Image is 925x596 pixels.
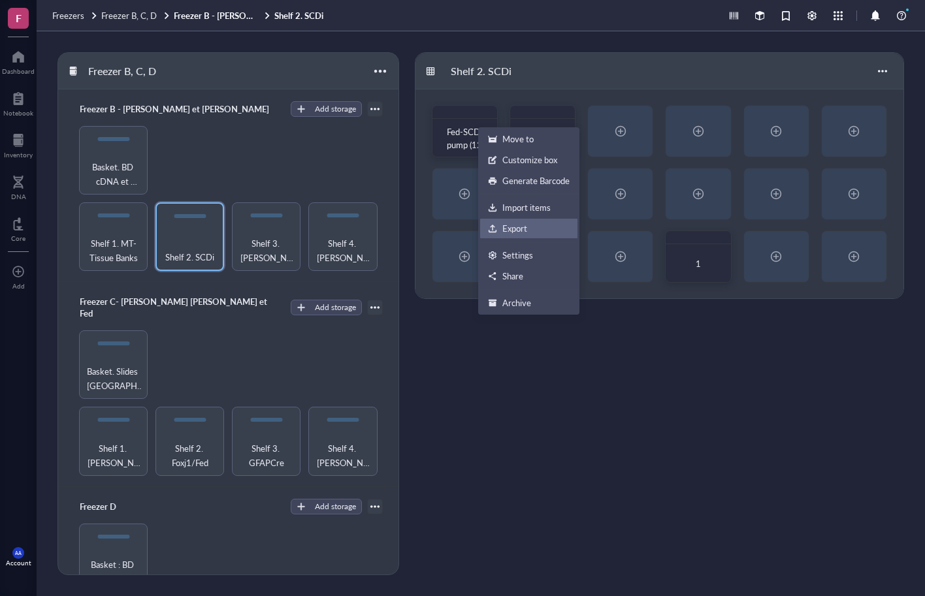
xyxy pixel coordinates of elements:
div: Inventory [4,151,33,159]
div: Account [6,559,31,567]
span: AA [15,550,22,556]
div: Freezer B, C, D [82,60,162,82]
span: Shelf 4. [PERSON_NAME] (Older/[PERSON_NAME]) [314,236,371,265]
div: Freezer B - [PERSON_NAME] et [PERSON_NAME] [74,100,275,118]
span: Shelf 3. GFAPCre [238,441,295,470]
div: Add storage [315,103,356,115]
span: Shelf 1. [PERSON_NAME]/[PERSON_NAME] [85,441,142,470]
a: Freezer B, C, D [101,10,171,22]
div: Add [12,282,25,290]
div: Import items [502,202,551,213]
a: Freezers [52,10,99,22]
div: Export [502,223,527,234]
a: Inventory [4,130,33,159]
span: 3xTg/WT 3M (19 avril 2022) (10 Plates) [522,125,564,177]
div: Settings [502,249,533,261]
div: Customize box [502,154,557,166]
div: Freezer D [74,497,152,516]
a: DNA [11,172,26,200]
div: Core [11,234,25,242]
a: Core [11,213,25,242]
span: Freezers [52,9,84,22]
span: Basket : BD WTA Amplification kits [85,557,142,586]
div: Add storage [315,501,356,512]
span: Fed-SCDi pump (12 aout 2022) (15 plates) [444,125,491,177]
span: Basket. BD cDNA et Abseq kits [85,160,142,189]
button: Add storage [291,101,362,117]
span: F [16,10,22,26]
div: Freezer C- [PERSON_NAME] [PERSON_NAME] et Fed [74,292,285,322]
div: Notebook [3,109,33,117]
div: Archive [502,297,531,309]
a: Notebook [3,88,33,117]
a: Freezer B - [PERSON_NAME] et [PERSON_NAME]Shelf 2. SCDi [174,10,326,22]
div: Dashboard [2,67,35,75]
span: Freezer B, C, D [101,9,157,22]
span: Shelf 1. MT-Tissue Banks [85,236,142,265]
div: Shelf 2. SCDi [445,60,523,82]
span: Shelf 4. [PERSON_NAME] (FoxJ1-GFAP) [314,441,371,470]
div: Share [502,270,523,282]
div: Generate Barcode [502,175,570,187]
span: Shelf 2. Foxj1/Fed [161,441,218,470]
a: Dashboard [2,46,35,75]
button: Add storage [291,499,362,514]
div: DNA [11,193,26,200]
div: Add storage [315,302,356,313]
button: Add storage [291,300,362,315]
span: Shelf 3. [PERSON_NAME] (Newer) [238,236,295,265]
span: Shelf 2. SCDi [165,250,214,264]
div: Move to [502,133,534,145]
span: 1 [696,257,701,270]
span: Basket. Slides [GEOGRAPHIC_DATA] [85,364,142,393]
